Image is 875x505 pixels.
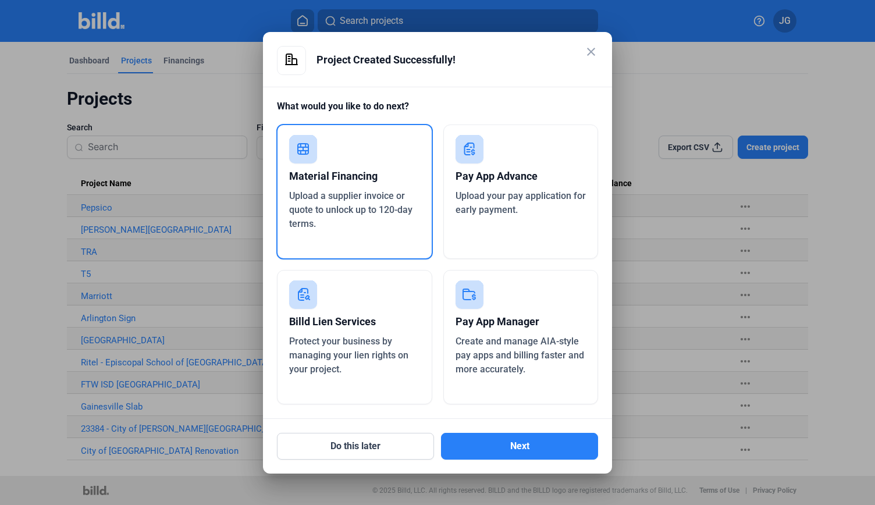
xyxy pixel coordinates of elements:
div: Billd Lien Services [289,309,420,335]
span: Create and manage AIA-style pay apps and billing faster and more accurately. [456,336,584,375]
div: Pay App Advance [456,163,586,189]
div: What would you like to do next? [277,99,598,125]
span: Upload a supplier invoice or quote to unlock up to 120-day terms. [289,190,412,229]
button: Do this later [277,433,434,460]
span: Protect your business by managing your lien rights on your project. [289,336,408,375]
mat-icon: close [584,45,598,59]
span: Upload your pay application for early payment. [456,190,586,215]
div: Project Created Successfully! [316,46,598,74]
div: Material Financing [289,163,420,189]
button: Next [441,433,598,460]
div: Pay App Manager [456,309,586,335]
